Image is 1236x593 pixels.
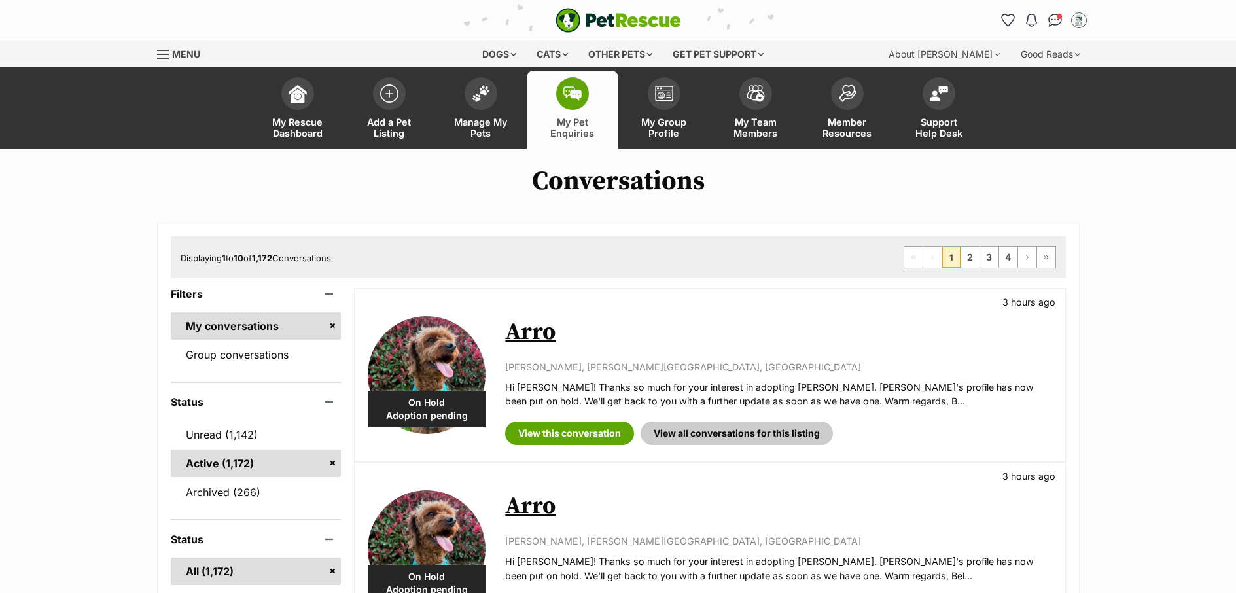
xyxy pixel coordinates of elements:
[289,84,307,103] img: dashboard-icon-eb2f2d2d3e046f16d808141f083e7271f6b2e854fb5c12c21221c1fb7104beca.svg
[171,558,342,585] a: All (1,172)
[505,380,1051,408] p: Hi [PERSON_NAME]! Thanks so much for your interest in adopting [PERSON_NAME]. [PERSON_NAME]'s pro...
[505,360,1051,374] p: [PERSON_NAME], [PERSON_NAME][GEOGRAPHIC_DATA], [GEOGRAPHIC_DATA]
[368,391,486,427] div: On Hold
[998,10,1089,31] ul: Account quick links
[556,8,681,33] img: logo-e224e6f780fb5917bec1dbf3a21bbac754714ae5b6737aabdf751b685950b380.svg
[472,85,490,102] img: manage-my-pets-icon-02211641906a0b7f246fdf0571729dbe1e7629f14944591b6c1af311fb30b64b.svg
[171,533,342,545] header: Status
[380,84,398,103] img: add-pet-listing-icon-0afa8454b4691262ce3f59096e99ab1cd57d4a30225e0717b998d2c9b9846f56.svg
[1002,469,1055,483] p: 3 hours ago
[909,117,968,139] span: Support Help Desk
[838,84,856,102] img: member-resources-icon-8e73f808a243e03378d46382f2149f9095a855e16c252ad45f914b54edf8863c.svg
[527,41,577,67] div: Cats
[505,554,1051,583] p: Hi [PERSON_NAME]! Thanks so much for your interest in adopting [PERSON_NAME]. [PERSON_NAME]'s pro...
[473,41,525,67] div: Dogs
[879,41,1009,67] div: About [PERSON_NAME]
[1072,14,1086,27] img: Belle Vie Animal Rescue profile pic
[999,247,1017,268] a: Page 4
[234,253,243,263] strong: 10
[171,341,342,368] a: Group conversations
[1002,295,1055,309] p: 3 hours ago
[1037,247,1055,268] a: Last page
[527,71,618,149] a: My Pet Enquiries
[543,117,602,139] span: My Pet Enquiries
[1018,247,1036,268] a: Next page
[904,246,1056,268] nav: Pagination
[1068,10,1089,31] button: My account
[181,253,331,263] span: Displaying to of Conversations
[1021,10,1042,31] button: Notifications
[641,422,833,445] a: View all conversations for this listing
[923,247,942,268] span: Previous page
[505,422,634,445] a: View this conversation
[1048,14,1062,27] img: chat-41dd97257d64d25036548639549fe6c8038ab92f7586957e7f3b1b290dea8141.svg
[980,247,998,268] a: Page 3
[726,117,785,139] span: My Team Members
[663,41,773,67] div: Get pet support
[157,41,209,65] a: Menu
[451,117,510,139] span: Manage My Pets
[360,117,419,139] span: Add a Pet Listing
[904,247,923,268] span: First page
[171,450,342,477] a: Active (1,172)
[1012,41,1089,67] div: Good Reads
[930,86,948,101] img: help-desk-icon-fdf02630f3aa405de69fd3d07c3f3aa587a6932b1a1747fa1d2bba05be0121f9.svg
[171,396,342,408] header: Status
[505,492,556,521] a: Arro
[505,317,556,347] a: Arro
[961,247,980,268] a: Page 2
[435,71,527,149] a: Manage My Pets
[618,71,710,149] a: My Group Profile
[998,10,1019,31] a: Favourites
[710,71,802,149] a: My Team Members
[579,41,662,67] div: Other pets
[172,48,200,60] span: Menu
[252,253,272,263] strong: 1,172
[563,86,582,101] img: pet-enquiries-icon-7e3ad2cf08bfb03b45e93fb7055b45f3efa6380592205ae92323e6603595dc1f.svg
[252,71,344,149] a: My Rescue Dashboard
[556,8,681,33] a: PetRescue
[171,478,342,506] a: Archived (266)
[893,71,985,149] a: Support Help Desk
[222,253,226,263] strong: 1
[171,312,342,340] a: My conversations
[171,421,342,448] a: Unread (1,142)
[747,85,765,102] img: team-members-icon-5396bd8760b3fe7c0b43da4ab00e1e3bb1a5d9ba89233759b79545d2d3fc5d0d.svg
[368,409,486,422] span: Adoption pending
[1045,10,1066,31] a: Conversations
[368,316,486,434] img: Arro
[942,247,961,268] span: Page 1
[505,534,1051,548] p: [PERSON_NAME], [PERSON_NAME][GEOGRAPHIC_DATA], [GEOGRAPHIC_DATA]
[655,86,673,101] img: group-profile-icon-3fa3cf56718a62981997c0bc7e787c4b2cf8bcc04b72c1350f741eb67cf2f40e.svg
[818,117,877,139] span: Member Resources
[268,117,327,139] span: My Rescue Dashboard
[1026,14,1036,27] img: notifications-46538b983faf8c2785f20acdc204bb7945ddae34d4c08c2a6579f10ce5e182be.svg
[171,288,342,300] header: Filters
[802,71,893,149] a: Member Resources
[635,117,694,139] span: My Group Profile
[344,71,435,149] a: Add a Pet Listing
